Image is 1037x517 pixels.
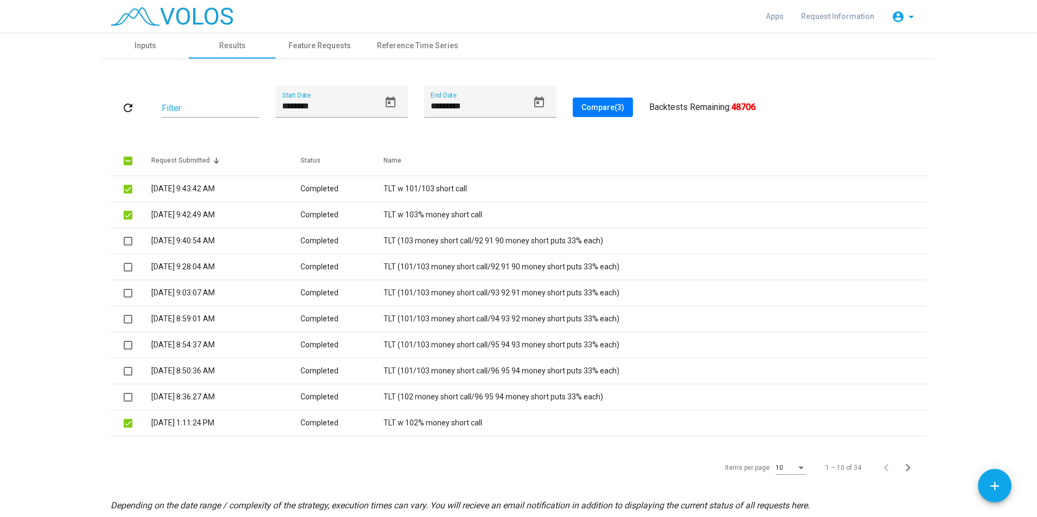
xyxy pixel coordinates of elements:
td: [DATE] 9:43:42 AM [151,176,300,202]
mat-select: Items per page: [776,464,806,472]
td: [DATE] 1:11:24 PM [151,410,300,436]
td: Completed [300,358,383,384]
td: Completed [300,202,383,228]
td: TLT w 101/103 short call [383,176,926,202]
div: Status [300,156,383,165]
mat-icon: refresh [121,101,135,114]
span: Request Information [801,12,874,21]
div: Request Submitted [151,156,210,165]
td: TLT (103 money short call/92 91 90 money short puts 33% each) [383,228,926,254]
button: Next page [900,457,922,479]
td: Completed [300,306,383,332]
div: Feature Requests [289,40,351,51]
td: TLT (101/103 money short call/93 92 91 money short puts 33% each) [383,280,926,306]
div: Request Submitted [151,156,300,165]
td: [DATE] 9:28:04 AM [151,254,300,280]
div: Reference Time Series [377,40,458,51]
span: Apps [766,12,784,21]
td: [DATE] 9:42:49 AM [151,202,300,228]
td: Completed [300,254,383,280]
mat-icon: arrow_drop_down [905,10,918,23]
td: Completed [300,410,383,436]
td: Completed [300,228,383,254]
td: [DATE] 9:40:54 AM [151,228,300,254]
div: Name [383,156,401,165]
td: TLT (101/103 money short call/96 95 94 money short puts 33% each) [383,358,926,384]
span: 10 [776,464,783,471]
b: 48706 [731,102,756,112]
td: [DATE] 9:03:07 AM [151,280,300,306]
td: Completed [300,176,383,202]
td: [DATE] 8:36:27 AM [151,384,300,410]
button: Open calendar [528,92,550,113]
button: Previous page [879,457,900,479]
span: Compare (3) [581,103,624,112]
div: Status [300,156,321,165]
td: TLT w 103% money short call [383,202,926,228]
div: Name [383,156,913,165]
td: [DATE] 8:59:01 AM [151,306,300,332]
a: Request Information [792,7,883,26]
mat-icon: account_circle [892,10,905,23]
td: Completed [300,384,383,410]
td: TLT w 102% money short call [383,410,926,436]
td: [DATE] 8:50:36 AM [151,358,300,384]
button: Compare(3) [573,98,633,117]
div: Results [219,40,246,51]
button: Add icon [978,469,1012,502]
td: TLT (101/103 money short call/95 94 93 money short puts 33% each) [383,332,926,358]
button: Open calendar [380,92,401,113]
td: Completed [300,332,383,358]
td: TLT (101/103 money short call/94 93 92 money short puts 33% each) [383,306,926,332]
div: 1 – 10 of 34 [825,463,861,473]
div: Items per page: [725,463,771,473]
td: TLT (101/103 money short call/92 91 90 money short puts 33% each) [383,254,926,280]
div: Inputs [135,40,156,51]
i: Depending on the date range / complexity of the strategy, execution times can vary. You will reci... [111,500,810,510]
td: Completed [300,280,383,306]
td: TLT (102 money short call/96 95 94 money short puts 33% each) [383,384,926,410]
td: [DATE] 8:54:37 AM [151,332,300,358]
mat-icon: add [988,479,1002,493]
div: Backtests Remaining: [649,101,756,114]
a: Apps [757,7,792,26]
